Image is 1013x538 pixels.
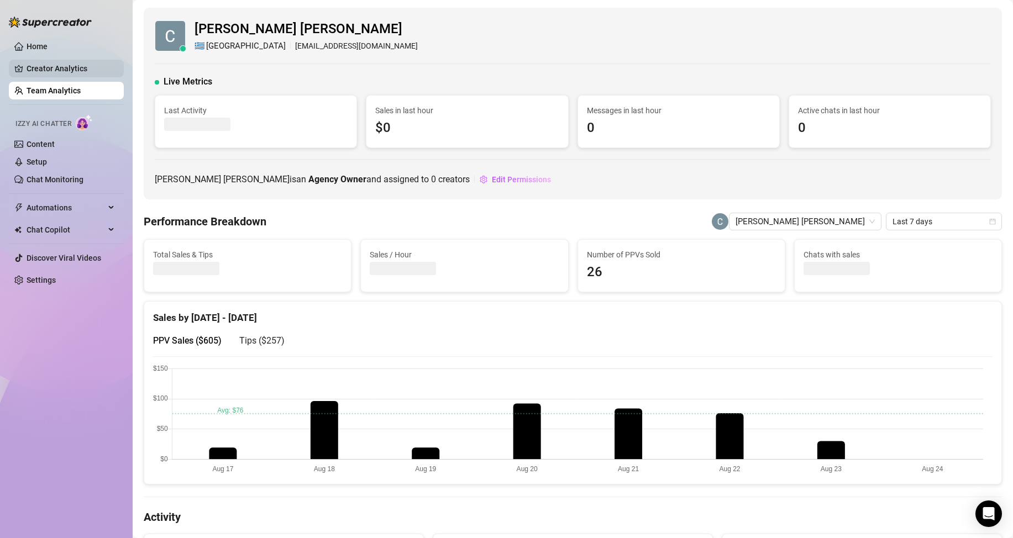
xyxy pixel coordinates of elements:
span: Messages in last hour [587,104,770,117]
span: Chats with sales [804,249,993,261]
span: Active chats in last hour [798,104,981,117]
a: Team Analytics [27,86,81,95]
b: Agency Owner [308,174,366,184]
img: Chat Copilot [14,226,22,234]
span: Total Sales & Tips [153,249,342,261]
a: Settings [27,276,56,284]
span: [PERSON_NAME] [PERSON_NAME] is an and assigned to creators [155,172,470,186]
a: Setup [27,157,47,166]
span: calendar [989,218,996,225]
span: PPV Sales ( $605 ) [153,335,222,346]
div: Open Intercom Messenger [975,500,1002,527]
span: Chat Copilot [27,221,105,239]
h4: Performance Breakdown [144,214,266,229]
a: Creator Analytics [27,60,115,77]
span: thunderbolt [14,203,23,212]
div: Sales by [DATE] - [DATE] [153,302,993,325]
a: Discover Viral Videos [27,254,101,262]
span: 🇬🇷 [195,40,205,53]
span: $0 [375,118,559,139]
span: [PERSON_NAME] [PERSON_NAME] [195,19,418,40]
img: Catherine Elizabeth [155,21,185,51]
span: 0 [431,174,436,184]
span: Last 7 days [893,213,995,230]
span: Number of PPVs Sold [587,249,776,261]
a: Home [27,42,48,51]
span: Sales / Hour [370,249,559,261]
span: Catherine Elizabeth [736,213,875,230]
img: Catherine Elizabeth [712,213,728,230]
span: Automations [27,199,105,217]
span: Izzy AI Chatter [15,119,71,129]
span: setting [480,176,487,183]
span: [GEOGRAPHIC_DATA] [206,40,286,53]
h4: Activity [144,509,1002,525]
span: Sales in last hour [375,104,559,117]
img: logo-BBDzfeDw.svg [9,17,92,28]
span: 26 [587,262,776,283]
span: Last Activity [164,104,348,117]
span: Tips ( $257 ) [239,335,285,346]
a: Chat Monitoring [27,175,83,184]
img: AI Chatter [76,114,93,130]
span: 0 [798,118,981,139]
span: Edit Permissions [492,175,551,184]
button: Edit Permissions [479,171,552,188]
span: 0 [587,118,770,139]
div: [EMAIL_ADDRESS][DOMAIN_NAME] [195,40,418,53]
a: Content [27,140,55,149]
span: Live Metrics [164,75,212,88]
